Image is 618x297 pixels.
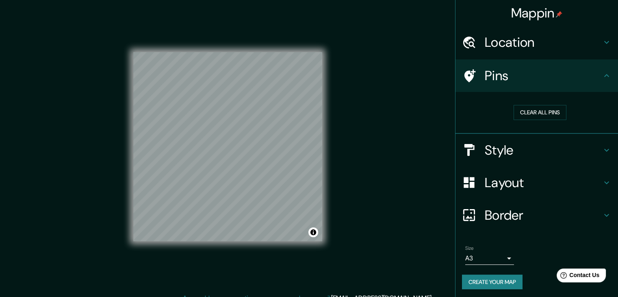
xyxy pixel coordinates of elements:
button: Create your map [462,275,523,290]
h4: Pins [485,68,602,84]
img: pin-icon.png [556,11,562,17]
h4: Location [485,34,602,50]
div: Border [455,199,618,231]
div: Layout [455,166,618,199]
div: Style [455,134,618,166]
button: Clear all pins [514,105,566,120]
div: A3 [465,252,514,265]
div: Location [455,26,618,59]
div: Pins [455,59,618,92]
iframe: Help widget launcher [546,265,609,288]
label: Size [465,245,474,251]
h4: Mappin [511,5,563,21]
button: Toggle attribution [308,227,318,237]
h4: Border [485,207,602,223]
canvas: Map [133,52,322,241]
h4: Layout [485,175,602,191]
h4: Style [485,142,602,158]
